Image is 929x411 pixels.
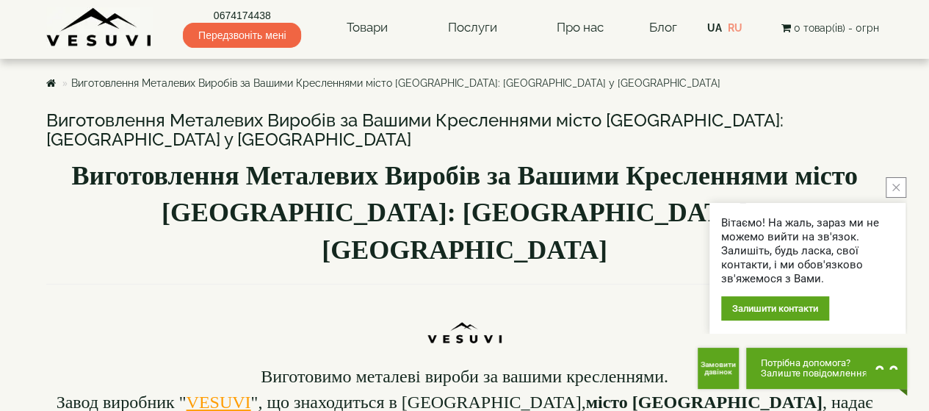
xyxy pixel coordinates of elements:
[761,358,867,368] span: Потрібна допомога?
[261,367,668,386] font: Виготовимо металеві вироби за вашими кресленнями.
[728,22,742,34] a: ru
[71,77,720,89] a: Виготовлення Металевих Виробів за Вашими Кресленнями місто [GEOGRAPHIC_DATA]: [GEOGRAPHIC_DATA] у...
[332,11,402,45] a: Товари
[183,23,301,48] span: Передзвоніть мені
[424,292,505,353] img: PUbymHslNuv4uAEzqJpb6FGsOwdgUpvJpDmNqBc3N95ZFIp7Nq6GbIGTo4R592Obv21Wx6QEDVHZ4VvSFe9xc49KlnFEIH65O...
[71,161,857,265] b: Виготовлення Металевих Виробів за Вашими Кресленнями місто [GEOGRAPHIC_DATA]: [GEOGRAPHIC_DATA] у...
[793,22,878,34] span: 0 товар(ів) - 0грн
[707,22,722,34] span: ua
[701,361,736,376] span: Замовити дзвінок
[46,7,153,48] img: Завод VESUVI
[721,296,829,321] div: Залишити контакти
[46,111,883,150] h3: Виготовлення Металевих Виробів за Вашими Кресленнями місто [GEOGRAPHIC_DATA]: [GEOGRAPHIC_DATA] у...
[542,11,618,45] a: Про нас
[433,11,511,45] a: Послуги
[776,20,883,36] button: 0 товар(ів) - 0грн
[648,20,676,35] a: Блог
[761,368,867,379] span: Залиште повідомлення
[886,177,906,198] button: close button
[698,348,739,389] button: Get Call button
[183,8,301,23] a: 0674174438
[721,216,894,286] div: Вітаємо! На жаль, зараз ми не можемо вийти на зв'язок. Залишіть, будь ласка, свої контакти, і ми ...
[746,348,907,389] button: Chat button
